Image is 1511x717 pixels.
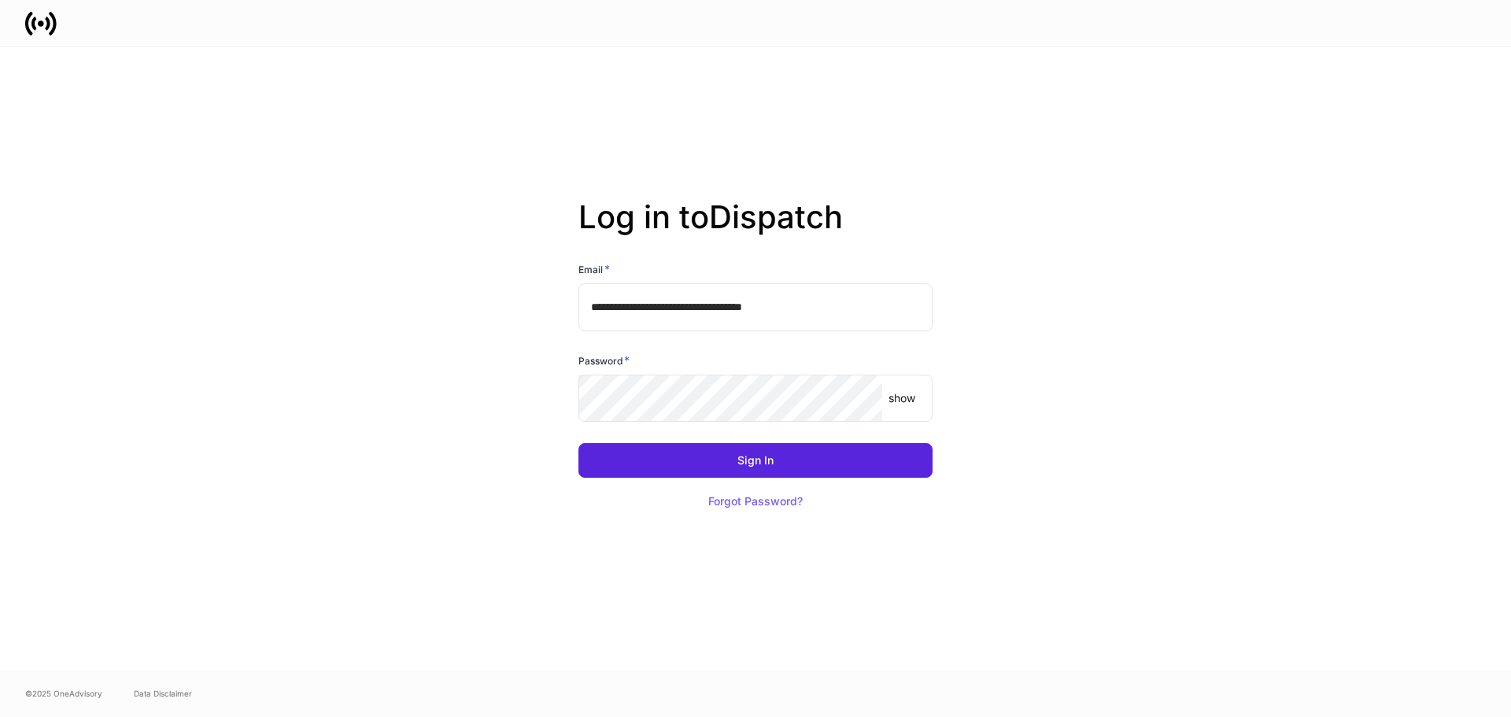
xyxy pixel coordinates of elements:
div: Forgot Password? [708,496,803,507]
div: Sign In [737,455,774,466]
a: Data Disclaimer [134,687,192,700]
p: show [888,390,915,406]
h2: Log in to Dispatch [578,198,933,261]
h6: Password [578,353,630,368]
h6: Email [578,261,610,277]
button: Forgot Password? [689,484,822,519]
button: Sign In [578,443,933,478]
span: © 2025 OneAdvisory [25,687,102,700]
